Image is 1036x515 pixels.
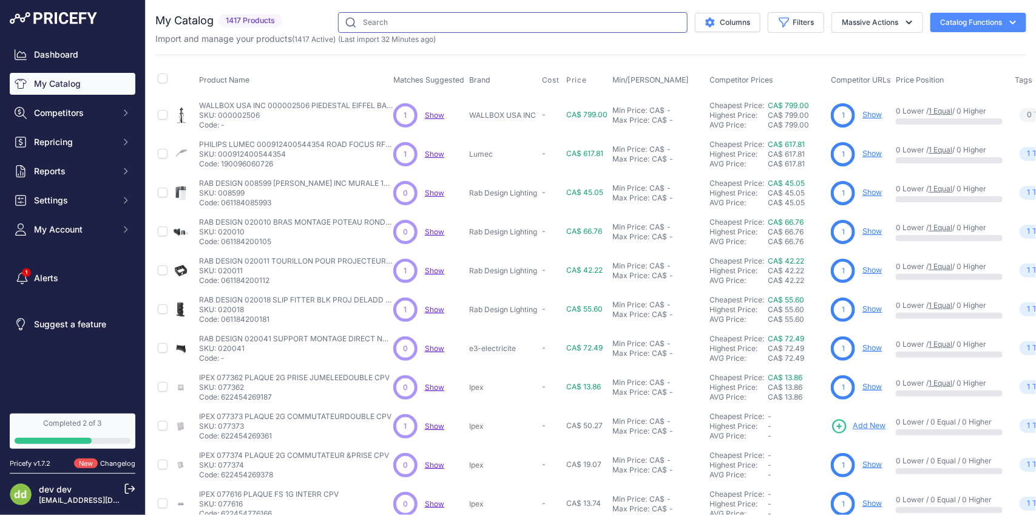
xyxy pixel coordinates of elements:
[709,179,764,188] a: Cheapest Price:
[542,343,546,352] span: -
[612,115,649,125] div: Max Price:
[768,373,802,382] a: CA$ 13.86
[667,271,673,281] div: -
[842,304,845,315] span: 1
[842,110,845,121] span: 1
[1027,381,1030,393] span: 1
[709,227,768,237] div: Highest Price:
[199,334,393,344] p: RAB DESIGN 020041 SUPPORT MONTAGE DIRECT NON AJUSTABLE BRONZE
[34,107,113,119] span: Competitors
[612,222,647,232] div: Min Price:
[542,75,561,85] button: Cost
[896,417,1003,427] p: 0 Lower / 0 Equal / 0 Higher
[665,339,671,349] div: -
[649,300,665,310] div: CA$
[10,44,135,399] nav: Sidebar
[612,339,647,349] div: Min Price:
[896,145,1003,155] p: 0 Lower / / 0 Higher
[199,412,391,421] p: IPEX 077373 PLAQUE 2G COMMUTATEURDOUBLE CPV
[199,344,393,353] p: SKU: 020041
[34,223,113,236] span: My Account
[469,75,490,84] span: Brand
[10,267,135,289] a: Alerts
[652,154,667,164] div: CA$
[896,75,944,84] span: Price Position
[39,484,72,494] a: dev dev
[469,305,537,315] p: Rab Design Lighting
[403,227,408,237] span: 0
[199,431,391,441] p: Code: 622454269361
[665,183,671,193] div: -
[612,145,647,154] div: Min Price:
[709,412,764,421] a: Cheapest Price:
[665,222,671,232] div: -
[1027,459,1030,471] span: 1
[404,304,407,315] span: 1
[199,188,393,198] p: SKU: 008599
[709,276,768,285] div: AVG Price:
[542,110,546,119] span: -
[404,265,407,276] span: 1
[612,300,647,310] div: Min Price:
[10,189,135,211] button: Settings
[768,392,826,402] div: CA$ 13.86
[199,305,393,315] p: SKU: 020018
[929,378,952,387] a: 1 Equal
[768,334,804,343] a: CA$ 72.49
[199,392,390,402] p: Code: 622454269187
[199,266,393,276] p: SKU: 020011
[469,266,537,276] p: Rab Design Lighting
[542,382,546,391] span: -
[768,12,824,33] button: Filters
[652,115,667,125] div: CA$
[10,131,135,153] button: Repricing
[768,159,826,169] div: CA$ 617.81
[403,382,408,393] span: 0
[768,421,771,431] span: -
[709,120,768,130] div: AVG Price:
[665,261,671,271] div: -
[542,265,546,275] span: -
[896,106,1003,116] p: 0 Lower / / 0 Higher
[199,353,393,363] p: Code: -
[469,149,537,159] p: Lumec
[929,339,952,349] a: 1 Equal
[10,160,135,182] button: Reports
[612,387,649,397] div: Max Price:
[709,344,768,353] div: Highest Price:
[199,276,393,285] p: Code: 061184200112
[929,145,952,154] a: 1 Equal
[842,265,845,276] span: 1
[896,223,1003,233] p: 0 Lower / / 0 Higher
[768,227,804,236] span: CA$ 66.76
[566,75,589,85] button: Price
[425,344,444,353] a: Show
[862,382,882,391] a: Show
[709,392,768,402] div: AVG Price:
[842,382,845,393] span: 1
[831,75,891,84] span: Competitor URLs
[768,451,771,460] span: -
[10,219,135,240] button: My Account
[862,343,882,352] a: Show
[404,421,407,432] span: 1
[831,418,885,435] a: Add New
[425,499,444,508] span: Show
[1027,343,1030,354] span: 1
[425,460,444,469] span: Show
[566,304,603,313] span: CA$ 55.60
[425,421,444,431] a: Show
[338,12,688,33] input: Search
[709,383,768,392] div: Highest Price:
[930,13,1026,32] button: Catalog Functions
[665,378,671,387] div: -
[1027,226,1030,237] span: 1
[896,262,1003,271] p: 0 Lower / / 0 Higher
[199,373,390,383] p: IPEX 077362 PLAQUE 2G PRISE JUMELEEDOUBLE CPV
[469,227,537,237] p: Rab Design Lighting
[542,304,546,313] span: -
[1027,109,1032,121] span: 0
[425,188,444,197] span: Show
[768,120,826,130] div: CA$ 799.00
